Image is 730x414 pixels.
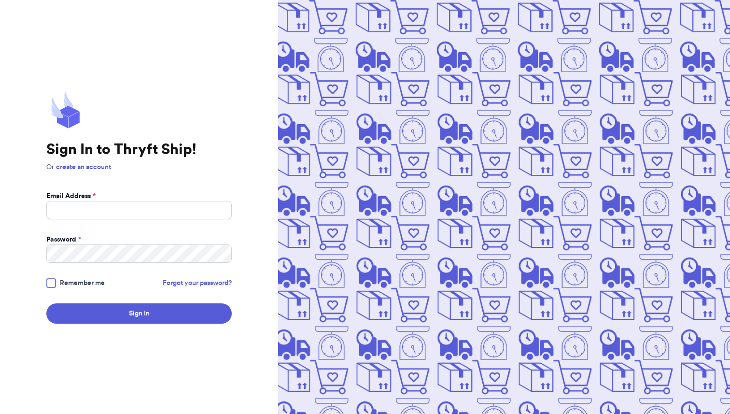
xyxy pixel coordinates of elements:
button: Sign In [46,303,232,324]
label: Password [46,235,81,244]
a: create an account [56,164,111,171]
label: Email Address [46,191,96,201]
h1: Sign In to Thryft Ship! [46,141,232,158]
span: Remember me [60,278,105,288]
p: Or [46,162,232,172]
a: Forgot your password? [163,278,232,288]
